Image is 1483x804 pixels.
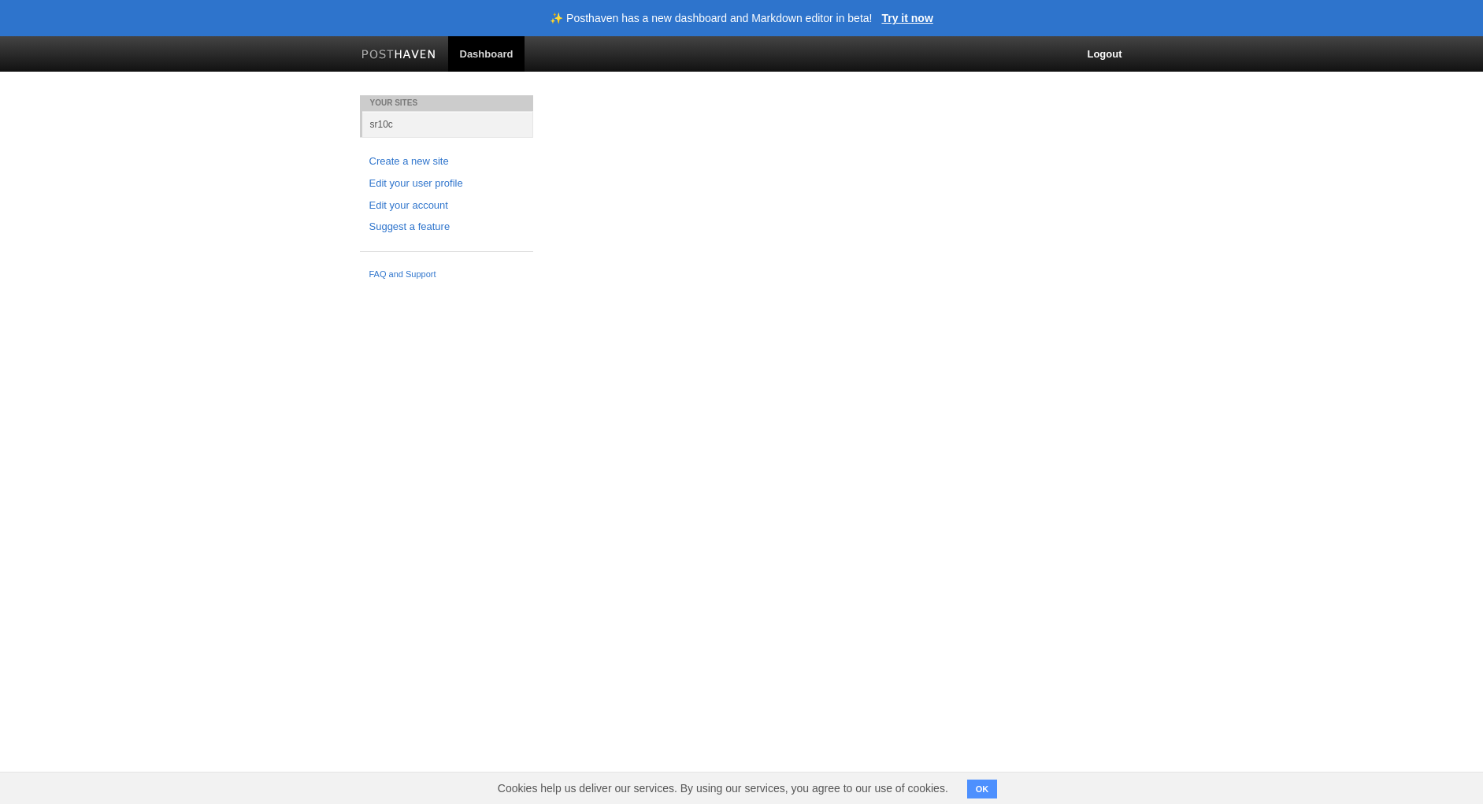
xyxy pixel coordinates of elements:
a: Try it now [881,13,932,24]
a: Logout [1075,36,1133,72]
a: Dashboard [448,36,525,72]
a: Edit your user profile [369,176,524,192]
header: ✨ Posthaven has a new dashboard and Markdown editor in beta! [550,13,872,24]
a: sr10c [362,111,533,137]
a: Create a new site [369,154,524,170]
a: FAQ and Support [369,268,524,282]
span: Cookies help us deliver our services. By using our services, you agree to our use of cookies. [482,773,964,804]
button: OK [967,780,998,798]
li: Your Sites [360,95,533,111]
img: Posthaven-bar [361,50,436,61]
a: Suggest a feature [369,219,524,235]
a: Edit your account [369,198,524,214]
